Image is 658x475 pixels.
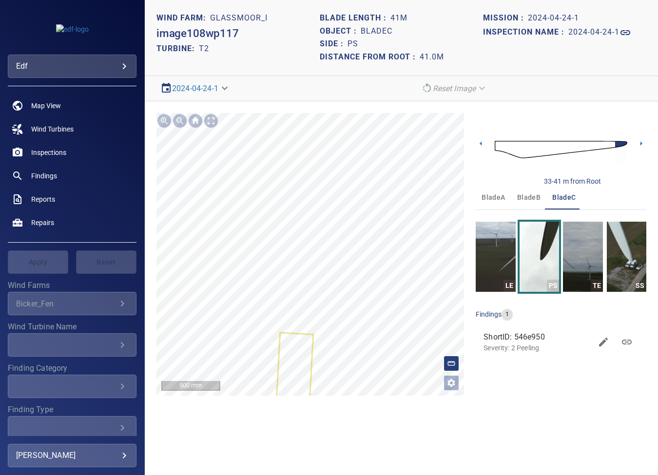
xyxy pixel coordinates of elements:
[417,80,492,97] div: Reset Image
[547,280,559,292] div: PS
[31,194,55,204] span: Reports
[188,113,203,129] div: Go home
[552,191,576,204] span: bladeC
[156,14,210,23] h1: WIND FARM:
[607,222,646,292] a: SS
[56,24,89,34] img: edf-logo
[8,211,136,234] a: repairs noActive
[8,55,136,78] div: edf
[563,222,602,292] a: TE
[16,448,128,463] div: [PERSON_NAME]
[320,39,348,49] h1: Side :
[502,310,513,319] span: 1
[210,14,268,23] h1: Glassmoor_I
[16,58,128,74] div: edf
[8,141,136,164] a: inspections noActive
[172,113,188,129] div: Zoom out
[420,53,444,62] h1: 41.0m
[8,117,136,141] a: windturbines noActive
[520,222,559,292] a: PS
[8,94,136,117] a: map noActive
[31,101,61,111] span: Map View
[8,375,136,398] div: Finding Category
[8,323,136,331] label: Wind Turbine Name
[8,416,136,439] div: Finding Type
[16,299,116,308] div: Bicker_Fen
[361,27,392,36] h1: bladeC
[31,218,54,228] span: Repairs
[476,310,502,318] span: findings
[156,113,172,129] div: Zoom in
[484,343,592,353] p: Severity: 2 Peeling
[8,188,136,211] a: reports noActive
[320,14,390,23] h1: Blade length :
[483,14,528,23] h1: Mission :
[8,282,136,289] label: Wind Farms
[320,53,420,62] h1: Distance from root :
[517,191,541,204] span: bladeB
[203,113,219,129] div: Toggle full page
[495,133,627,166] img: d
[348,39,358,49] h1: PS
[476,222,515,292] a: LE
[444,375,459,391] button: Open image filters and tagging options
[156,80,234,97] div: 2024-04-24-1
[503,280,516,292] div: LE
[634,280,646,292] div: SS
[31,171,57,181] span: Findings
[483,28,568,37] h1: Inspection name :
[8,292,136,315] div: Wind Farms
[544,176,601,186] div: 33-41 m from Root
[156,44,199,53] h2: TURBINE:
[484,331,592,343] span: ShortID: 546e950
[591,280,603,292] div: TE
[528,14,579,23] h1: 2024-04-24-1
[320,27,361,36] h1: Object :
[31,148,66,157] span: Inspections
[8,406,136,414] label: Finding Type
[568,28,619,37] h1: 2024-04-24-1
[8,333,136,357] div: Wind Turbine Name
[433,84,476,93] em: Reset Image
[172,84,218,93] a: 2024-04-24-1
[156,27,239,40] h2: image108wp117
[390,14,407,23] h1: 41m
[8,164,136,188] a: findings noActive
[8,364,136,372] label: Finding Category
[482,191,505,204] span: bladeA
[199,44,209,53] h2: T2
[31,124,74,134] span: Wind Turbines
[568,27,631,38] a: 2024-04-24-1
